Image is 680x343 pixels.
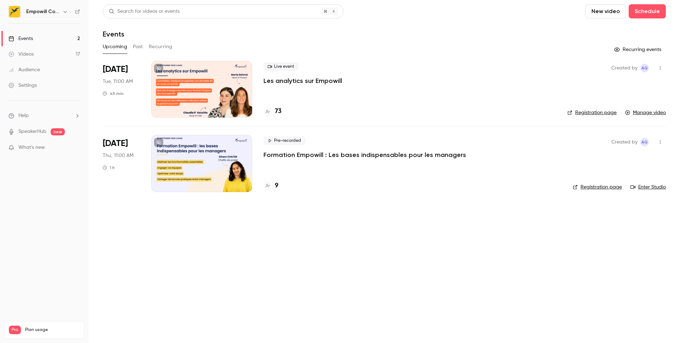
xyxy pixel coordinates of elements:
[641,64,648,72] span: AG
[611,138,637,146] span: Created by
[629,4,666,18] button: Schedule
[263,62,299,71] span: Live event
[573,184,622,191] a: Registration page
[640,138,649,146] span: Adèle Gilbert
[630,184,666,191] a: Enter Studio
[149,41,172,52] button: Recurring
[641,138,648,146] span: AG
[263,107,282,116] a: 73
[9,6,20,17] img: Empowill Community
[8,51,34,58] div: Videos
[275,107,282,116] h4: 73
[103,30,124,38] h1: Events
[109,8,180,15] div: Search for videos or events
[8,82,37,89] div: Settings
[25,327,80,333] span: Plan usage
[103,152,134,159] span: Thu, 11:00 AM
[103,64,128,75] span: [DATE]
[72,145,80,151] iframe: Noticeable Trigger
[567,109,617,116] a: Registration page
[103,135,140,192] div: Sep 25 Thu, 11:00 AM (Europe/Paris)
[640,64,649,72] span: Adèle Gilbert
[103,91,124,96] div: 45 min
[8,35,33,42] div: Events
[263,151,466,159] a: Formation Empowill : Les bases indispensables pour les managers
[103,78,133,85] span: Tue, 11:00 AM
[103,138,128,149] span: [DATE]
[18,144,45,151] span: What's new
[103,41,127,52] button: Upcoming
[263,136,305,145] span: Pre-recorded
[8,66,40,73] div: Audience
[103,165,115,170] div: 1 h
[103,61,140,118] div: Sep 23 Tue, 11:00 AM (Europe/Paris)
[18,128,46,135] a: SpeakerHub
[263,181,278,191] a: 9
[625,109,666,116] a: Manage video
[275,181,278,191] h4: 9
[8,112,80,119] li: help-dropdown-opener
[133,41,143,52] button: Past
[26,8,59,15] h6: Empowill Community
[611,64,637,72] span: Created by
[263,77,342,85] a: Les analytics sur Empowill
[18,112,29,119] span: Help
[51,128,65,135] span: new
[585,4,626,18] button: New video
[611,44,666,55] button: Recurring events
[9,326,21,334] span: Pro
